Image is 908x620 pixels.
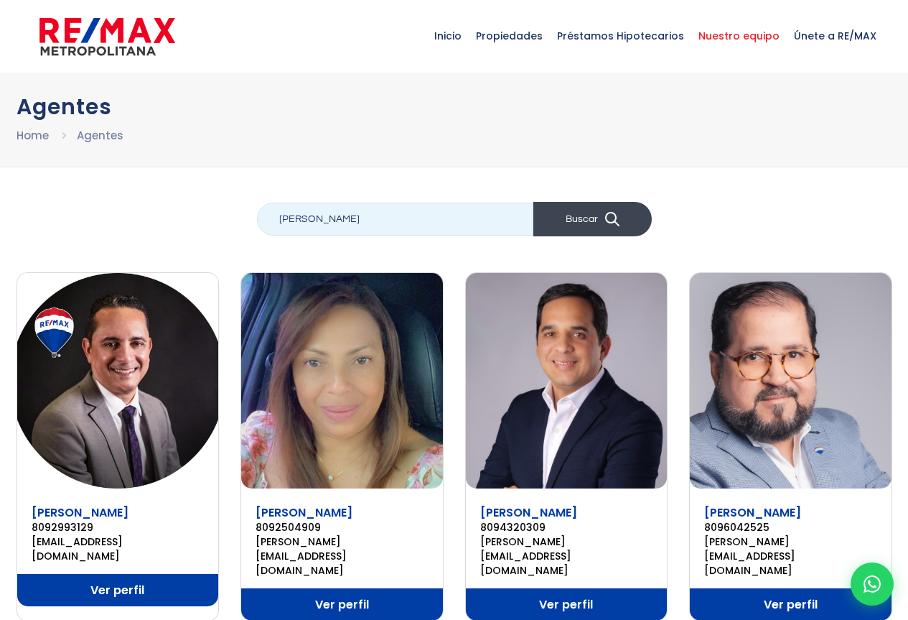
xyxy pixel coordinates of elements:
[480,535,653,578] a: [PERSON_NAME][EMAIL_ADDRESS][DOMAIN_NAME]
[32,520,205,535] a: 8092993129
[690,273,891,489] img: Alberto Francis
[77,126,123,144] li: Agentes
[704,520,877,535] a: 8096042525
[469,14,550,57] span: Propiedades
[691,14,787,57] span: Nuestro equipo
[39,15,175,58] img: remax-metropolitana-logo
[704,504,801,521] a: [PERSON_NAME]
[32,535,205,563] a: [EMAIL_ADDRESS][DOMAIN_NAME]
[787,14,884,57] span: Únete a RE/MAX
[256,535,429,578] a: [PERSON_NAME][EMAIL_ADDRESS][DOMAIN_NAME]
[427,14,469,57] span: Inicio
[466,273,668,489] img: Alberto Bogaert
[17,574,219,606] a: Ver perfil
[257,203,533,236] input: Buscar agentes
[17,128,49,143] a: Home
[241,273,443,489] img: Aida Franco
[480,520,653,535] a: 8094320309
[550,14,691,57] span: Préstamos Hipotecarios
[256,504,352,521] a: [PERSON_NAME]
[704,535,877,578] a: [PERSON_NAME][EMAIL_ADDRESS][DOMAIN_NAME]
[17,94,892,119] h1: Agentes
[533,202,652,236] button: Buscar
[480,504,577,521] a: [PERSON_NAME]
[17,273,219,489] img: Abrahan Batista
[32,504,128,521] a: [PERSON_NAME]
[256,520,429,535] a: 8092504909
